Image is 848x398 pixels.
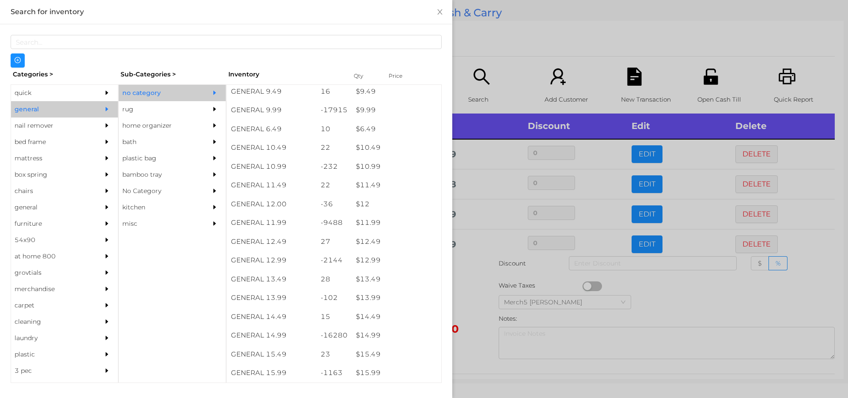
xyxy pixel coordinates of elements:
[227,157,316,176] div: GENERAL 10.99
[11,35,442,49] input: Search...
[228,70,343,79] div: Inventory
[227,232,316,251] div: GENERAL 12.49
[119,150,199,167] div: plastic bag
[352,120,441,139] div: $ 6.49
[11,248,91,265] div: at home 800
[119,216,199,232] div: misc
[352,70,378,82] div: Qty
[104,253,110,259] i: icon: caret-right
[104,188,110,194] i: icon: caret-right
[316,120,352,139] div: 10
[212,204,218,210] i: icon: caret-right
[11,363,91,379] div: 3 pec
[227,345,316,364] div: GENERAL 15.49
[227,138,316,157] div: GENERAL 10.49
[104,90,110,96] i: icon: caret-right
[316,138,352,157] div: 22
[104,220,110,227] i: icon: caret-right
[119,134,199,150] div: bath
[227,307,316,326] div: GENERAL 14.49
[11,232,91,248] div: 54x90
[227,82,316,101] div: GENERAL 9.49
[104,335,110,341] i: icon: caret-right
[11,7,442,17] div: Search for inventory
[212,122,218,129] i: icon: caret-right
[11,379,91,395] div: mix
[104,122,110,129] i: icon: caret-right
[352,82,441,101] div: $ 9.49
[104,351,110,357] i: icon: caret-right
[316,326,352,345] div: -16280
[212,155,218,161] i: icon: caret-right
[227,251,316,270] div: GENERAL 12.99
[11,330,91,346] div: laundry
[11,150,91,167] div: mattress
[316,251,352,270] div: -2144
[352,101,441,120] div: $ 9.99
[104,155,110,161] i: icon: caret-right
[352,364,441,383] div: $ 15.99
[212,90,218,96] i: icon: caret-right
[104,286,110,292] i: icon: caret-right
[11,101,91,118] div: general
[352,176,441,195] div: $ 11.49
[352,345,441,364] div: $ 15.49
[386,70,422,82] div: Price
[104,302,110,308] i: icon: caret-right
[436,8,443,15] i: icon: close
[352,232,441,251] div: $ 12.49
[316,195,352,214] div: -36
[227,120,316,139] div: GENERAL 6.49
[104,171,110,178] i: icon: caret-right
[11,183,91,199] div: chairs
[11,85,91,101] div: quick
[11,314,91,330] div: cleaning
[119,183,199,199] div: No Category
[316,364,352,383] div: -1163
[212,220,218,227] i: icon: caret-right
[104,139,110,145] i: icon: caret-right
[11,216,91,232] div: furniture
[227,364,316,383] div: GENERAL 15.99
[352,251,441,270] div: $ 12.99
[316,270,352,289] div: 28
[227,101,316,120] div: GENERAL 9.99
[316,101,352,120] div: -17915
[104,269,110,276] i: icon: caret-right
[316,157,352,176] div: -232
[227,270,316,289] div: GENERAL 13.49
[316,213,352,232] div: -9488
[352,326,441,345] div: $ 14.99
[352,195,441,214] div: $ 12
[352,157,441,176] div: $ 10.99
[316,345,352,364] div: 23
[352,270,441,289] div: $ 13.49
[212,139,218,145] i: icon: caret-right
[212,106,218,112] i: icon: caret-right
[104,204,110,210] i: icon: caret-right
[352,307,441,326] div: $ 14.49
[352,138,441,157] div: $ 10.49
[212,188,218,194] i: icon: caret-right
[11,134,91,150] div: bed frame
[104,237,110,243] i: icon: caret-right
[316,82,352,101] div: 16
[11,265,91,281] div: grovtials
[227,326,316,345] div: GENERAL 14.99
[227,213,316,232] div: GENERAL 11.99
[227,195,316,214] div: GENERAL 12.00
[316,307,352,326] div: 15
[118,68,226,81] div: Sub-Categories >
[104,106,110,112] i: icon: caret-right
[11,297,91,314] div: carpet
[119,199,199,216] div: kitchen
[119,101,199,118] div: rug
[316,232,352,251] div: 27
[212,171,218,178] i: icon: caret-right
[11,118,91,134] div: nail remover
[104,318,110,325] i: icon: caret-right
[119,118,199,134] div: home organizer
[227,288,316,307] div: GENERAL 13.99
[119,167,199,183] div: bamboo tray
[11,281,91,297] div: merchandise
